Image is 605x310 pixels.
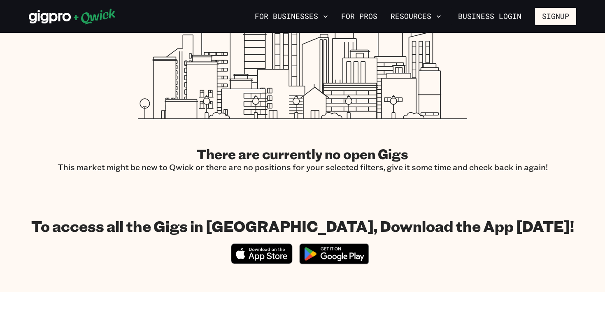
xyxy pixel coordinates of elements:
a: For Pros [338,9,381,23]
img: Get it on Google Play [294,238,374,269]
button: Signup [535,8,576,25]
h2: There are currently no open Gigs [58,146,548,162]
button: For Businesses [251,9,331,23]
a: Download on the App Store [231,257,293,266]
h1: To access all the Gigs in [GEOGRAPHIC_DATA], Download the App [DATE]! [31,217,574,235]
a: Business Login [451,8,528,25]
button: Resources [387,9,444,23]
p: This market might be new to Qwick or there are no positions for your selected filters, give it so... [58,162,548,172]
